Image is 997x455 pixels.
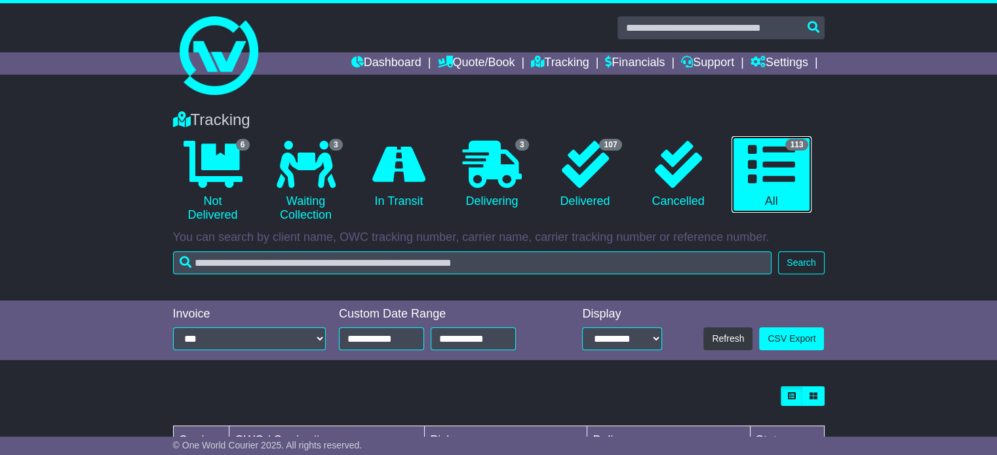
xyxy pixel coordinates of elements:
span: 6 [236,139,250,151]
td: Carrier [173,426,229,455]
a: 6 Not Delivered [173,136,253,227]
a: 113 All [732,136,811,213]
td: Pickup [425,426,587,455]
div: Tracking [166,111,831,130]
div: Custom Date Range [339,307,547,321]
a: Settings [751,52,808,75]
span: 107 [599,139,621,151]
span: 113 [785,139,808,151]
a: Financials [605,52,665,75]
a: 3 Waiting Collection [266,136,346,227]
span: 3 [515,139,529,151]
a: 107 Delivered [545,136,625,213]
div: Display [582,307,662,321]
p: You can search by client name, OWC tracking number, carrier name, carrier tracking number or refe... [173,230,825,245]
a: 3 Delivering [452,136,532,213]
span: 3 [329,139,343,151]
button: Refresh [703,327,753,350]
div: Invoice [173,307,326,321]
a: In Transit [359,136,439,213]
a: CSV Export [759,327,824,350]
a: Quote/Book [437,52,515,75]
a: Tracking [531,52,589,75]
a: Support [681,52,734,75]
td: OWC / Carrier # [229,426,424,455]
span: © One World Courier 2025. All rights reserved. [173,440,362,450]
td: Delivery [587,426,750,455]
td: Status [750,426,824,455]
button: Search [778,251,824,274]
a: Cancelled [638,136,718,213]
a: Dashboard [351,52,421,75]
